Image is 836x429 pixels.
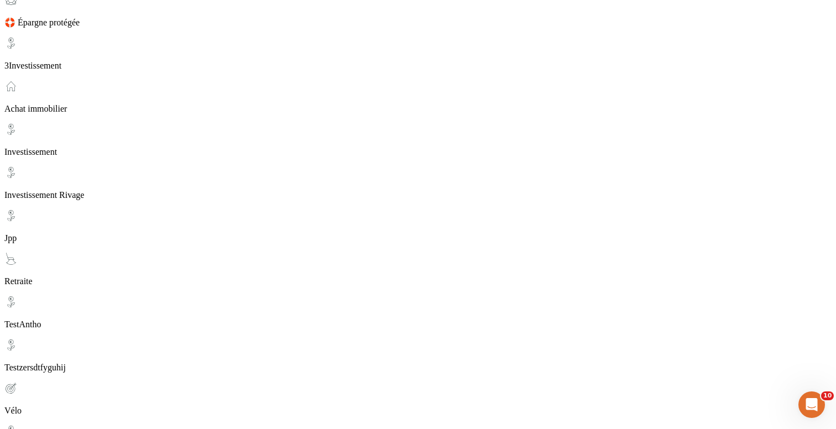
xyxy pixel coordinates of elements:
[4,381,832,416] div: Vélo
[4,233,832,243] p: Jpp
[4,363,832,373] p: Testzersdtfyguhij
[4,166,832,200] div: Investissement Rivage
[821,391,834,400] span: 10
[4,147,832,157] p: Investissement
[4,80,832,114] div: Achat immobilier
[4,295,832,329] div: TestAntho
[4,17,832,28] p: 🛟 Épargne protégée
[4,104,832,114] p: Achat immobilier
[4,252,832,286] div: Retraite
[798,391,825,418] iframe: Intercom live chat
[4,123,832,157] div: Investissement
[4,338,832,373] div: Testzersdtfyguhij
[4,209,832,243] div: Jpp
[4,61,832,71] p: 3Investissement
[4,36,832,71] div: 3Investissement
[4,320,832,329] p: TestAntho
[4,406,832,416] p: Vélo
[4,276,832,286] p: Retraite
[4,190,832,200] p: Investissement Rivage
